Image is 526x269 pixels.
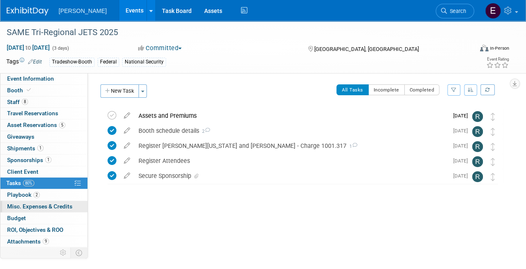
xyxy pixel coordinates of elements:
span: Budget [7,215,26,221]
span: 5 [59,122,65,128]
a: edit [120,157,134,165]
span: Playbook [7,191,40,198]
span: 2 [199,129,210,134]
a: Booth [0,85,87,96]
button: Completed [404,84,440,95]
span: Client Event [7,168,38,175]
a: Search [436,4,474,18]
span: Search [447,8,466,14]
img: Rebecca Deis [472,141,483,152]
a: Giveaways [0,131,87,142]
span: Booth [7,87,33,94]
div: Booth schedule details [134,124,448,138]
span: Misc. Expenses & Credits [7,203,72,210]
img: Rebecca Deis [472,156,483,167]
a: Misc. Expenses & Credits [0,201,87,212]
a: Staff8 [0,96,87,108]
span: [DATE] [453,143,472,149]
button: Committed [135,44,185,53]
span: 8 [22,99,28,105]
a: ROI, Objectives & ROO [0,224,87,236]
div: Register [PERSON_NAME][US_STATE] and [PERSON_NAME] - Charge 1001.317 [134,139,448,153]
span: [DATE] [DATE] [6,44,50,51]
a: Event Information [0,73,87,84]
i: Move task [491,128,495,136]
a: Client Event [0,166,87,178]
a: edit [120,142,134,150]
span: Sponsorships [7,157,51,163]
span: [PERSON_NAME] [59,8,107,14]
a: Travel Reservations [0,108,87,119]
div: National Security [122,58,166,66]
span: Staff [7,99,28,105]
td: Tags [6,57,42,67]
span: 2 [33,192,40,198]
span: 9 [43,238,49,244]
span: 1 [45,157,51,163]
span: Attachments [7,238,49,245]
div: Event Rating [486,57,509,61]
span: (3 days) [51,46,69,51]
a: Attachments9 [0,236,87,247]
div: Register Attendees [134,154,448,168]
a: Budget [0,213,87,224]
div: SAME Tri-Regional JETS 2025 [4,25,466,40]
img: Emy Volk [485,3,501,19]
td: Personalize Event Tab Strip [56,247,71,258]
a: Asset Reservations5 [0,119,87,131]
span: [DATE] [453,128,472,134]
i: Move task [491,173,495,181]
a: edit [120,127,134,134]
a: edit [120,172,134,180]
span: Travel Reservations [7,110,58,117]
span: [DATE] [453,113,472,119]
td: Toggle Event Tabs [71,247,88,258]
img: Rebecca Deis [472,171,483,182]
span: 80% [23,180,34,186]
i: Booth reservation complete [27,88,31,92]
a: Shipments1 [0,143,87,154]
div: Assets and Premiums [134,109,448,123]
img: Format-Inperson.png [480,45,488,51]
i: Move task [491,113,495,121]
i: Move task [491,158,495,166]
span: 1 [346,144,357,149]
button: All Tasks [336,84,369,95]
img: Rebecca Deis [472,111,483,122]
span: [GEOGRAPHIC_DATA], [GEOGRAPHIC_DATA] [314,46,419,52]
a: edit [120,112,134,119]
span: [DATE] [453,158,472,164]
div: Secure Sponsorship [134,169,448,183]
div: Tradeshow-Booth [49,58,95,66]
span: ROI, Objectives & ROO [7,226,63,233]
span: to [24,44,32,51]
a: Tasks80% [0,178,87,189]
div: Federal [98,58,119,66]
span: Giveaways [7,133,34,140]
span: [DATE] [453,173,472,179]
a: Edit [28,59,42,65]
span: Asset Reservations [7,122,65,128]
span: Event Information [7,75,54,82]
span: Tasks [6,180,34,186]
a: Refresh [480,84,495,95]
i: Move task [491,143,495,151]
img: Rebecca Deis [472,126,483,137]
a: Sponsorships1 [0,155,87,166]
span: 1 [37,145,44,151]
div: Event Format [436,43,509,56]
a: Playbook2 [0,189,87,200]
button: New Task [100,84,139,98]
span: Shipments [7,145,44,152]
div: In-Person [490,45,509,51]
img: ExhibitDay [7,7,49,15]
button: Incomplete [368,84,405,95]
